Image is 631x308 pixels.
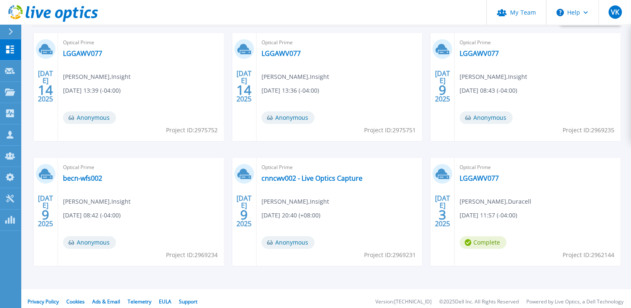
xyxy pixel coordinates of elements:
span: [PERSON_NAME] , Insight [63,197,131,206]
div: [DATE] 2025 [236,71,252,101]
a: Ads & Email [92,298,120,305]
li: © 2025 Dell Inc. All Rights Reserved [439,299,519,305]
span: Anonymous [261,236,314,249]
span: Complete [460,236,506,249]
span: Optical Prime [460,163,616,172]
span: [PERSON_NAME] , Insight [63,72,131,81]
div: [DATE] 2025 [38,196,53,226]
span: 14 [38,86,53,93]
span: 9 [240,211,248,218]
span: 14 [236,86,251,93]
span: Optical Prime [261,163,417,172]
div: [DATE] 2025 [38,71,53,101]
span: [DATE] 11:57 (-04:00) [460,211,517,220]
a: cnncwv002 - Live Optics Capture [261,174,362,182]
div: [DATE] 2025 [435,196,450,226]
span: VK [611,9,619,15]
span: Project ID: 2969235 [563,126,614,135]
span: Optical Prime [261,38,417,47]
a: LGGAWV077 [460,174,499,182]
span: Optical Prime [460,38,616,47]
span: 9 [42,211,49,218]
span: [DATE] 13:36 (-04:00) [261,86,319,95]
a: Cookies [66,298,85,305]
span: Project ID: 2975752 [166,126,218,135]
a: becn-wfs002 [63,174,102,182]
a: LGGAWV077 [261,49,301,58]
li: Powered by Live Optics, a Dell Technology [526,299,623,305]
span: Anonymous [63,236,116,249]
span: 3 [439,211,446,218]
a: Support [179,298,197,305]
span: Project ID: 2975751 [364,126,416,135]
span: [DATE] 08:43 (-04:00) [460,86,517,95]
span: Anonymous [261,111,314,124]
span: Anonymous [460,111,513,124]
span: [PERSON_NAME] , Insight [261,72,329,81]
span: Project ID: 2969234 [166,250,218,260]
a: Privacy Policy [28,298,59,305]
span: [DATE] 08:42 (-04:00) [63,211,121,220]
span: [PERSON_NAME] , Insight [261,197,329,206]
span: 9 [439,86,446,93]
span: [PERSON_NAME] , Insight [460,72,527,81]
span: Project ID: 2962144 [563,250,614,260]
span: Optical Prime [63,38,219,47]
a: LGGAWV077 [460,49,499,58]
span: Optical Prime [63,163,219,172]
div: [DATE] 2025 [236,196,252,226]
a: LGGAWV077 [63,49,102,58]
span: [PERSON_NAME] , Duracell [460,197,531,206]
div: [DATE] 2025 [435,71,450,101]
a: Telemetry [128,298,151,305]
span: [DATE] 13:39 (-04:00) [63,86,121,95]
span: Project ID: 2969231 [364,250,416,260]
span: [DATE] 20:40 (+08:00) [261,211,320,220]
span: Anonymous [63,111,116,124]
li: Version: [TECHNICAL_ID] [375,299,432,305]
a: EULA [159,298,171,305]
